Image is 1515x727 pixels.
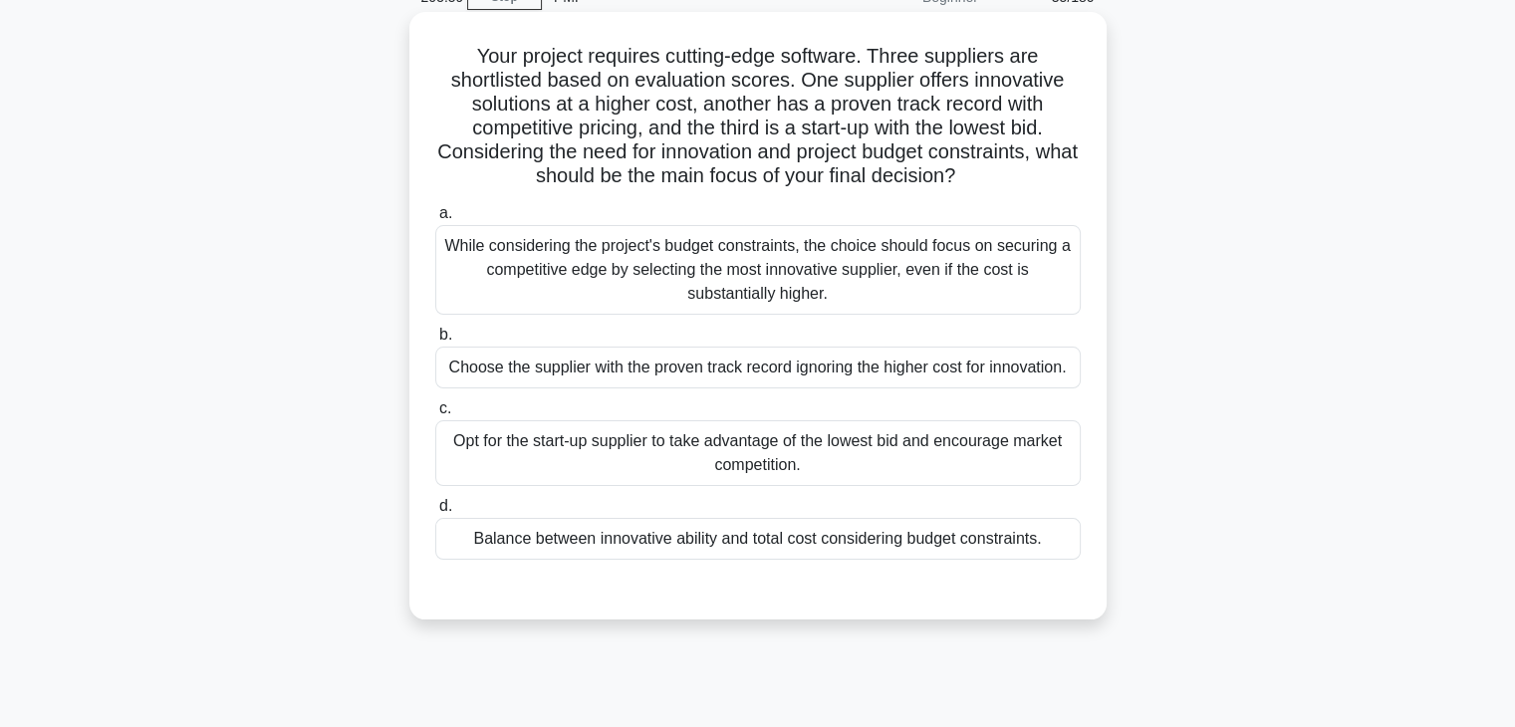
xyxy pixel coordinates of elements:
[439,204,452,221] span: a.
[439,497,452,514] span: d.
[435,225,1081,315] div: While considering the project's budget constraints, the choice should focus on securing a competi...
[435,347,1081,388] div: Choose the supplier with the proven track record ignoring the higher cost for innovation.
[435,518,1081,560] div: Balance between innovative ability and total cost considering budget constraints.
[435,420,1081,486] div: Opt for the start-up supplier to take advantage of the lowest bid and encourage market competition.
[439,399,451,416] span: c.
[439,326,452,343] span: b.
[433,44,1083,189] h5: Your project requires cutting-edge software. Three suppliers are shortlisted based on evaluation ...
